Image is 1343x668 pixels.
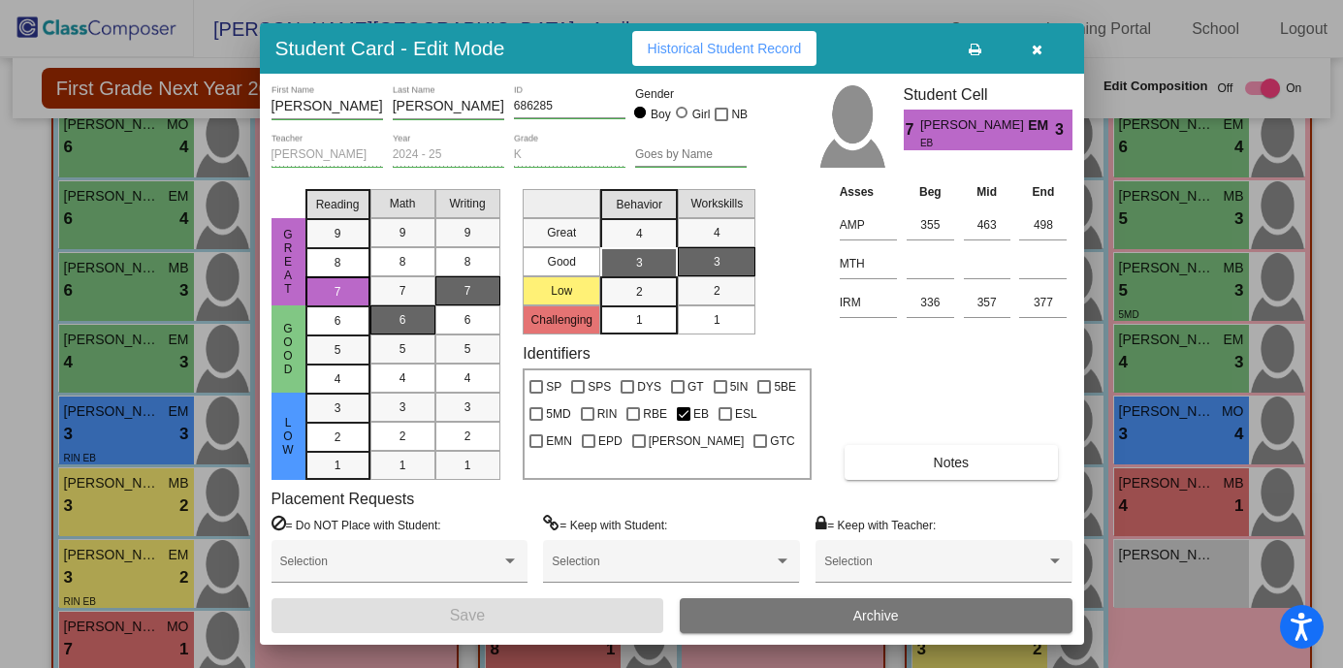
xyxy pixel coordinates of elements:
mat-label: Gender [635,85,747,103]
span: 5IN [730,375,749,398]
span: 1 [400,457,406,474]
span: Reading [316,196,360,213]
th: Asses [835,181,902,203]
th: End [1014,181,1071,203]
span: Math [390,195,416,212]
span: EB [920,136,1014,150]
th: Mid [959,181,1015,203]
span: Low [279,416,297,457]
span: 5 [400,340,406,358]
span: 3 [1055,118,1071,142]
span: Save [450,607,485,623]
span: 3 [464,398,471,416]
input: assessment [840,210,897,239]
label: = Keep with Student: [543,515,667,534]
span: 7 [400,282,406,300]
button: Save [272,598,664,633]
span: 5MD [546,402,570,426]
span: 3 [335,399,341,417]
span: Historical Student Record [648,41,802,56]
span: Notes [934,455,970,470]
label: = Do NOT Place with Student: [272,515,441,534]
span: 2 [464,428,471,445]
span: ESL [735,402,757,426]
span: 2 [636,283,643,301]
input: teacher [272,148,383,162]
div: Girl [691,106,711,123]
span: GTC [770,429,794,453]
span: 3 [714,253,720,270]
span: 8 [400,253,406,270]
span: 6 [400,311,406,329]
span: 4 [335,370,341,388]
span: EB [693,402,709,426]
span: 1 [636,311,643,329]
input: assessment [840,288,897,317]
span: 6 [464,311,471,329]
span: EMN [546,429,572,453]
span: SPS [588,375,611,398]
span: 5 [335,341,341,359]
span: 7 [335,283,341,301]
span: Great [279,228,297,296]
span: 4 [714,224,720,241]
button: Archive [680,598,1072,633]
span: RIN [597,402,618,426]
span: Good [279,322,297,376]
label: = Keep with Teacher: [815,515,936,534]
input: year [393,148,504,162]
span: 1 [335,457,341,474]
span: 4 [636,225,643,242]
span: 8 [464,253,471,270]
span: Archive [853,608,899,623]
span: Writing [449,195,485,212]
span: 5 [464,340,471,358]
span: EM [1028,115,1055,136]
span: 2 [335,429,341,446]
span: 4 [464,369,471,387]
th: Beg [902,181,959,203]
label: Identifiers [523,344,590,363]
span: 1 [714,311,720,329]
span: 3 [400,398,406,416]
span: Behavior [617,196,662,213]
h3: Student Card - Edit Mode [275,36,505,60]
span: DYS [637,375,661,398]
input: grade [514,148,625,162]
div: Boy [650,106,671,123]
input: assessment [840,249,897,278]
input: goes by name [635,148,747,162]
span: 4 [400,369,406,387]
span: 9 [464,224,471,241]
button: Historical Student Record [632,31,817,66]
span: SP [546,375,561,398]
span: 7 [904,118,920,142]
span: 7 [464,282,471,300]
h3: Student Cell [904,85,1072,104]
span: 5BE [774,375,796,398]
span: 1 [464,457,471,474]
span: 9 [400,224,406,241]
span: Workskills [690,195,743,212]
span: 9 [335,225,341,242]
span: 2 [400,428,406,445]
span: 3 [636,254,643,271]
span: EPD [598,429,623,453]
span: 8 [335,254,341,271]
span: [PERSON_NAME] [920,115,1028,136]
label: Placement Requests [272,490,415,508]
span: 2 [714,282,720,300]
input: Enter ID [514,100,625,113]
span: GT [687,375,704,398]
span: [PERSON_NAME] [649,429,745,453]
span: NB [731,103,748,126]
span: RBE [643,402,667,426]
span: 6 [335,312,341,330]
button: Notes [845,445,1058,480]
